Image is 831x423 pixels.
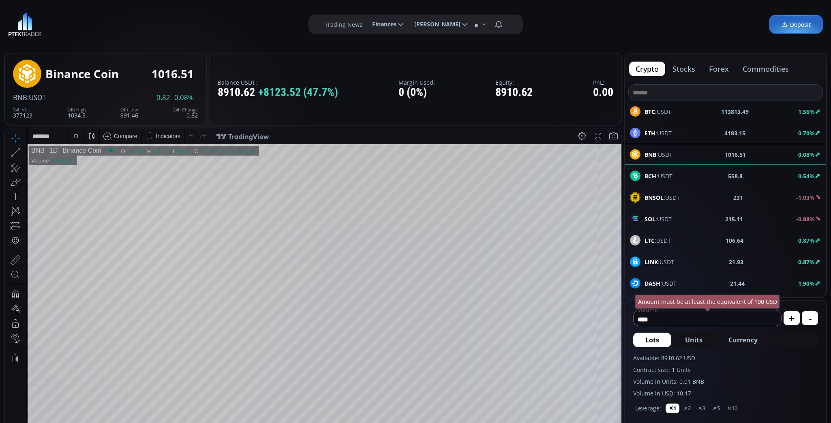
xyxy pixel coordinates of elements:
button: Units [673,333,715,347]
div: 3m [53,355,60,362]
b: 0.54% [798,172,815,180]
div: 991.46 [120,107,138,118]
b: 0.87% [798,237,815,244]
div: Toggle Auto Scale [598,351,615,366]
button: 18:02:25 (UTC) [521,351,566,366]
div: Binance Coin [45,68,119,80]
button: commodities [736,62,795,76]
span: Lots [645,335,659,345]
b: 0.87% [798,258,815,266]
div: Amount must be at least the equivalent of 100 USD [635,295,780,309]
div: 0 (0%) [398,86,435,99]
label: Contract size: 1 Units [633,365,818,374]
label: Margin Used: [398,79,435,85]
div: C [190,20,194,26]
b: 1.90% [798,280,815,287]
span: Currency [728,335,758,345]
div: 1034.50 [146,20,165,26]
b: 1.56% [798,108,815,115]
div: 24h Low [120,107,138,112]
div: 5d [80,355,86,362]
div:  [7,108,14,116]
span: [PERSON_NAME] [409,16,460,32]
div: Hide Drawings Toolbar [19,332,22,343]
span: :USDT [645,172,673,180]
div: 1015.98 [121,20,140,26]
div: Toggle Log Scale [585,351,598,366]
div: 1034.5 [67,107,86,118]
b: SOL [645,215,655,223]
span: BNB [13,93,27,102]
b: LTC [645,237,655,244]
div: auto [601,355,612,362]
div: Volume [26,29,44,35]
span: Deposit [781,20,811,29]
span: 0.82 [156,94,170,101]
b: -0.88% [796,215,815,223]
button: ✕5 [709,404,723,413]
button: - [802,311,818,325]
button: ✕10 [724,404,741,413]
button: Lots [633,333,671,347]
span: :USDT [645,107,671,116]
div: 24h Vol. [13,107,32,112]
span: :USDT [645,129,672,137]
label: PnL: [593,79,613,85]
b: DASH [645,280,660,287]
span: :USDT [645,193,680,202]
span: :USDT [645,258,674,266]
div: 8910.62 [218,86,338,99]
b: BNSOL [645,194,664,201]
label: Volume in USD: 10.17 [633,389,818,397]
div: Go to [109,351,122,366]
b: LINK [645,258,658,266]
b: 113813.49 [721,107,749,116]
label: Balance USDT: [218,79,338,85]
div: Toggle Percentage [574,351,585,366]
div: log [588,355,595,362]
span: :USDT [645,279,677,288]
span: :USDT [645,215,672,223]
div: 1m [66,355,74,362]
button: Currency [716,333,770,347]
b: 4183.15 [724,129,745,137]
b: 21.44 [730,279,745,288]
label: Equity: [495,79,533,85]
span: :USDT [645,236,671,245]
button: ✕2 [680,404,694,413]
a: Deposit [769,15,823,34]
label: Leverage: [635,404,661,412]
label: Trading News [325,20,362,29]
b: ETH [645,129,655,137]
div: 8910.62 [495,86,533,99]
div: 1016.51 [152,68,194,80]
button: ✕1 [666,404,679,413]
button: crypto [629,62,665,76]
span: +8123.52 (47.7%) [258,86,338,99]
b: BTC [645,108,655,115]
span: 0.08% [174,94,194,101]
div: 1y [41,355,47,362]
div: 24h High [67,107,86,112]
div: +0.51 (+0.05%) [215,20,252,26]
b: 215.11 [725,215,743,223]
div: Compare [109,4,133,11]
div: 1D [40,19,53,26]
b: 0.70% [798,129,815,137]
div: 0.00 [593,86,613,99]
button: stocks [666,62,702,76]
b: 21.93 [729,258,743,266]
div: O [116,20,121,26]
div: 1d [92,355,98,362]
div: Market open [103,19,110,26]
div: L [168,20,171,26]
b: 106.64 [726,236,743,245]
div: D [69,4,73,11]
div: 24h Change [173,107,198,112]
span: Finances [366,16,396,32]
b: -1.03% [796,194,815,201]
div: 313.472K [47,29,70,35]
div: 5y [29,355,35,362]
div: 377123 [13,107,32,118]
div: 1016.49 [194,20,213,26]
